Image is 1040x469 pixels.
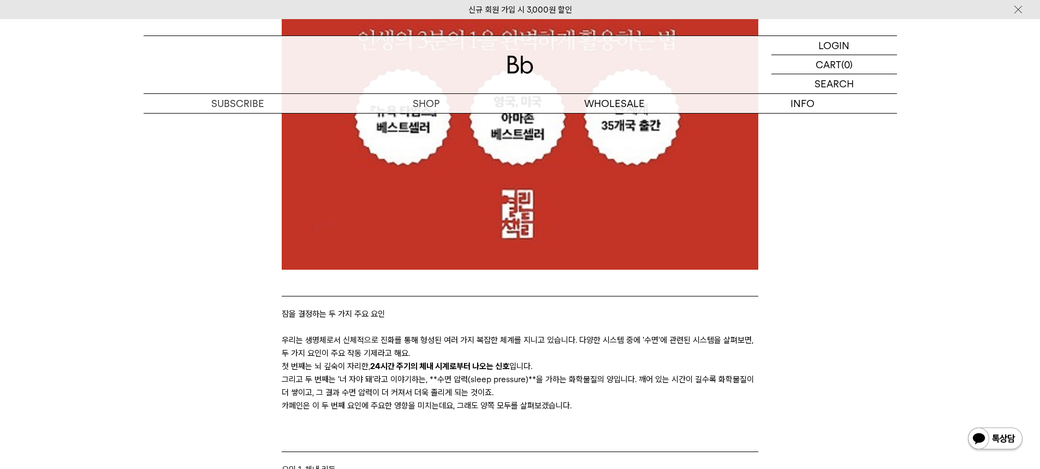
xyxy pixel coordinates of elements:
[967,426,1024,453] img: 카카오톡 채널 1:1 채팅 버튼
[144,94,332,113] a: SUBSCRIBE
[282,334,758,360] p: 우리는 생명체로서 신체적으로 진화를 통해 형성된 여러 가지 복잡한 체계를 지니고 있습니다. 다양한 시스템 중에 '수면'에 관련된 시스템을 살펴보면, 두 가지 요인이 주요 작동...
[771,55,897,74] a: CART (0)
[507,56,533,74] img: 로고
[815,74,854,93] p: SEARCH
[816,55,841,74] p: CART
[282,360,758,373] li: 첫 번째는 뇌 깊숙이 자리한, 입니다.
[818,36,849,55] p: LOGIN
[332,94,520,113] a: SHOP
[771,36,897,55] a: LOGIN
[370,361,509,371] strong: 24시간 주기의 체내 시계로부터 나오는 신호
[282,373,758,399] li: 그리고 두 번째는 '너 자야 돼'라고 이야기하는, **수면 압력(sleep pressure)**을 가하는 화학물질의 양입니다. 깨어 있는 시간이 길수록 화학물질이 더 쌓이고,...
[282,399,758,412] p: 카페인은 이 두 번째 요인에 주요한 영향을 미치는데요, 그래도 양쪽 모두를 살펴보겠습니다.
[520,94,709,113] p: WHOLESALE
[841,55,853,74] p: (0)
[282,296,758,334] blockquote: 잠을 결정하는 두 가지 주요 요인
[709,94,897,113] p: INFO
[468,5,572,15] a: 신규 회원 가입 시 3,000원 할인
